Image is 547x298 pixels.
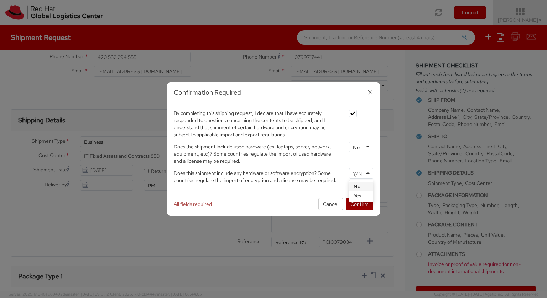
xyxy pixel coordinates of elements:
[353,170,363,177] input: Y/N
[174,201,212,207] span: All fields required
[174,170,337,183] span: Does this shipment include any hardware or software encryption? Some countries regulate the impor...
[318,198,343,210] button: Cancel
[174,110,326,138] span: By completing this shipping request, I declare that I have accurately responded to questions conc...
[174,88,373,97] h3: Confirmation Required
[349,191,373,200] div: Yes
[346,198,373,210] button: Confirm
[353,144,360,151] div: No
[174,143,331,164] span: Does the shipment include used hardware (ex: laptops, server, network, equipment, etc)? Some coun...
[349,182,373,191] div: No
